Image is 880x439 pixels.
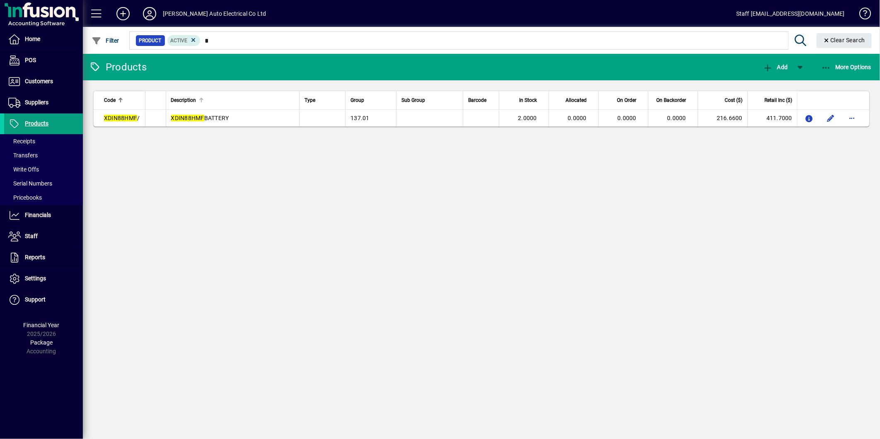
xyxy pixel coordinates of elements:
[4,205,83,226] a: Financials
[4,226,83,247] a: Staff
[653,96,694,105] div: On Backorder
[104,115,137,121] em: XDIN88HMF
[518,115,537,121] span: 2.0000
[25,57,36,63] span: POS
[25,233,38,239] span: Staff
[4,191,83,205] a: Pricebooks
[139,36,162,45] span: Product
[89,33,121,48] button: Filter
[4,247,83,268] a: Reports
[25,36,40,42] span: Home
[763,64,788,70] span: Add
[401,96,425,105] span: Sub Group
[25,78,53,84] span: Customers
[4,176,83,191] a: Serial Numbers
[25,212,51,218] span: Financials
[136,6,163,21] button: Profile
[401,96,458,105] div: Sub Group
[25,99,48,106] span: Suppliers
[305,96,340,105] div: Type
[351,96,364,105] span: Group
[566,96,587,105] span: Allocated
[4,289,83,310] a: Support
[554,96,594,105] div: Allocated
[8,152,38,159] span: Transfers
[305,96,315,105] span: Type
[25,120,48,127] span: Products
[824,111,837,125] button: Edit
[25,296,46,303] span: Support
[110,6,136,21] button: Add
[104,96,140,105] div: Code
[764,96,792,105] span: Retail Inc ($)
[519,96,537,105] span: In Stock
[8,166,39,173] span: Write Offs
[163,7,266,20] div: [PERSON_NAME] Auto Electrical Co Ltd
[618,115,637,121] span: 0.0000
[817,33,872,48] button: Clear
[171,115,229,121] span: BATTERY
[667,115,687,121] span: 0.0000
[92,37,119,44] span: Filter
[171,38,188,43] span: Active
[761,60,790,75] button: Add
[171,96,294,105] div: Description
[568,115,587,121] span: 0.0000
[4,134,83,148] a: Receipts
[8,194,42,201] span: Pricebooks
[468,96,494,105] div: Barcode
[4,92,83,113] a: Suppliers
[104,115,140,121] span: /
[171,96,196,105] span: Description
[351,115,370,121] span: 137.01
[25,275,46,282] span: Settings
[351,96,391,105] div: Group
[853,2,870,29] a: Knowledge Base
[468,96,486,105] span: Barcode
[656,96,686,105] span: On Backorder
[4,50,83,71] a: POS
[4,71,83,92] a: Customers
[698,110,747,126] td: 216.6600
[89,60,147,74] div: Products
[167,35,201,46] mat-chip: Activation Status: Active
[604,96,644,105] div: On Order
[504,96,544,105] div: In Stock
[736,7,845,20] div: Staff [EMAIL_ADDRESS][DOMAIN_NAME]
[8,180,52,187] span: Serial Numbers
[30,339,53,346] span: Package
[4,29,83,50] a: Home
[25,254,45,261] span: Reports
[617,96,636,105] span: On Order
[4,268,83,289] a: Settings
[171,115,204,121] em: XDIN88HMF
[823,37,865,43] span: Clear Search
[725,96,742,105] span: Cost ($)
[846,111,859,125] button: More options
[4,162,83,176] a: Write Offs
[24,322,60,328] span: Financial Year
[8,138,35,145] span: Receipts
[4,148,83,162] a: Transfers
[821,64,872,70] span: More Options
[104,96,116,105] span: Code
[819,60,874,75] button: More Options
[747,110,797,126] td: 411.7000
